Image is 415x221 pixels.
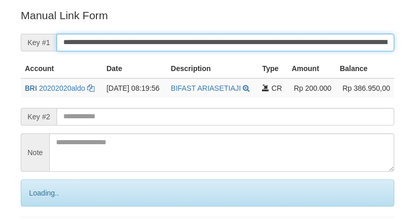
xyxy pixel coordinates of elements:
[21,34,57,51] span: Key #1
[102,59,167,78] th: Date
[258,59,287,78] th: Type
[336,59,394,78] th: Balance
[167,59,258,78] th: Description
[171,84,241,92] a: BIFAST ARIASETIAJI
[271,84,282,92] span: CR
[21,108,57,126] span: Key #2
[336,78,394,98] td: Rp 386.950,00
[102,78,167,98] td: [DATE] 08:19:56
[25,84,37,92] span: BRI
[21,59,102,78] th: Account
[21,133,49,172] span: Note
[39,84,85,92] a: 20202020aldo
[21,8,394,23] p: Manual Link Form
[287,78,336,98] td: Rp 200.000
[21,179,394,206] div: Loading..
[87,84,94,92] a: Copy 20202020aldo to clipboard
[287,59,336,78] th: Amount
